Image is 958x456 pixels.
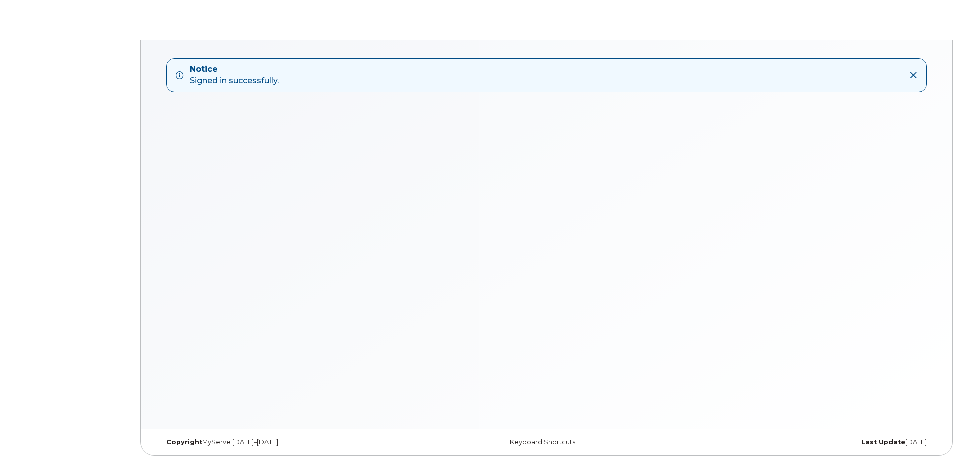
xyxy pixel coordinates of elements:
strong: Copyright [166,438,202,446]
div: [DATE] [676,438,934,446]
strong: Notice [190,64,279,75]
strong: Last Update [861,438,905,446]
a: Keyboard Shortcuts [510,438,575,446]
div: Signed in successfully. [190,64,279,87]
div: MyServe [DATE]–[DATE] [159,438,417,446]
